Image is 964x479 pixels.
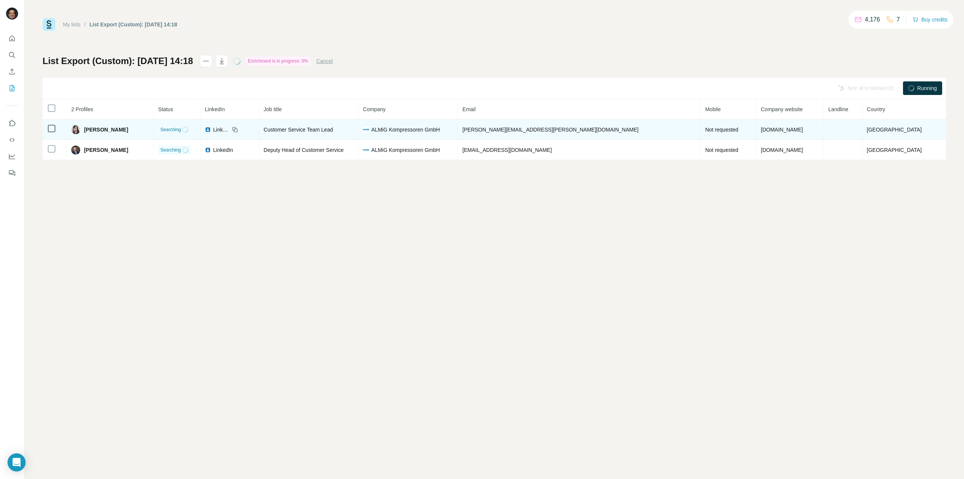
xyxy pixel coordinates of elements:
span: Not requested [705,127,738,133]
span: Deputy Head of Customer Service [264,147,343,153]
span: [DOMAIN_NAME] [761,147,803,153]
span: [GEOGRAPHIC_DATA] [867,147,922,153]
img: Avatar [6,8,18,20]
span: [GEOGRAPHIC_DATA] [867,127,922,133]
button: Enrich CSV [6,65,18,78]
span: ALMiG Kompressoren GmbH [371,126,440,133]
span: Company [363,106,386,112]
button: Use Surfe API [6,133,18,147]
span: Company website [761,106,803,112]
span: Status [158,106,173,112]
span: Mobile [705,106,721,112]
span: LinkedIn [213,146,233,154]
span: [EMAIL_ADDRESS][DOMAIN_NAME] [462,147,552,153]
p: 7 [897,15,900,24]
span: LinkedIn [213,126,230,133]
span: LinkedIn [205,106,225,112]
a: My lists [63,21,81,28]
button: Use Surfe on LinkedIn [6,116,18,130]
button: Buy credits [912,14,947,25]
span: Searching [160,147,181,153]
div: Enrichment is in progress: 0% [246,57,310,66]
span: Job title [264,106,282,112]
span: Searching [160,126,181,133]
button: Search [6,48,18,62]
div: List Export (Custom): [DATE] 14:18 [90,21,177,28]
span: Running [917,84,937,92]
img: LinkedIn logo [205,127,211,133]
span: [DOMAIN_NAME] [761,127,803,133]
img: LinkedIn logo [205,147,211,153]
div: Open Intercom Messenger [8,453,26,471]
p: 4,176 [865,15,880,24]
span: [PERSON_NAME] [84,126,128,133]
span: Not requested [705,147,738,153]
span: Customer Service Team Lead [264,127,333,133]
span: Landline [828,106,848,112]
button: Dashboard [6,150,18,163]
button: actions [200,55,212,67]
img: Avatar [71,145,80,155]
button: Quick start [6,32,18,45]
span: [PERSON_NAME] [84,146,128,154]
button: Cancel [316,57,333,65]
span: 2 Profiles [71,106,93,112]
button: My lists [6,81,18,95]
img: company-logo [363,127,369,133]
span: [PERSON_NAME][EMAIL_ADDRESS][PERSON_NAME][DOMAIN_NAME] [462,127,639,133]
img: company-logo [363,147,369,153]
button: Feedback [6,166,18,180]
span: Email [462,106,476,112]
img: Surfe Logo [43,18,55,31]
span: ALMiG Kompressoren GmbH [371,146,440,154]
h1: List Export (Custom): [DATE] 14:18 [43,55,193,67]
img: Avatar [71,125,80,134]
li: / [84,21,86,28]
span: Country [867,106,885,112]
